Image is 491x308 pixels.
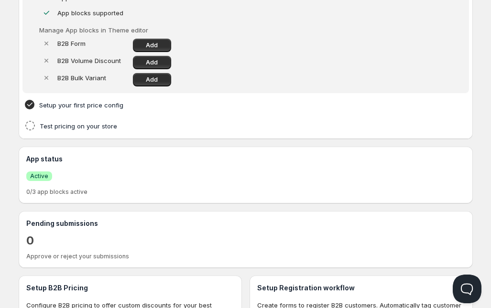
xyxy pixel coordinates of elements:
[40,121,423,131] h4: Test pricing on your store
[57,8,123,18] p: App blocks supported
[133,56,171,69] a: Add
[453,275,481,303] iframe: Help Scout Beacon - Open
[26,253,465,260] p: Approve or reject your submissions
[39,100,423,110] h4: Setup your first price config
[57,39,129,48] p: B2B Form
[26,154,465,164] h3: App status
[57,73,129,83] p: B2B Bulk Variant
[26,233,34,248] a: 0
[39,25,420,35] p: Manage App blocks in Theme editor
[30,172,48,180] span: Active
[26,188,465,196] p: 0/3 app blocks active
[257,283,465,293] h3: Setup Registration workflow
[133,39,171,52] a: Add
[26,171,52,181] a: SuccessActive
[146,59,158,66] span: Add
[133,73,171,86] a: Add
[146,76,158,84] span: Add
[26,283,234,293] h3: Setup B2B Pricing
[26,219,465,228] h3: Pending submissions
[57,56,129,65] p: B2B Volume Discount
[146,42,158,49] span: Add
